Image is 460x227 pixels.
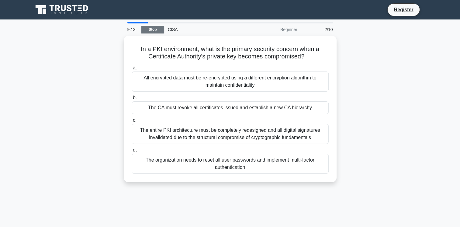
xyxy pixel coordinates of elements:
[131,45,329,61] h5: In a PKI environment, what is the primary security concern when a Certificate Authority's private...
[141,26,164,33] a: Stop
[133,95,137,100] span: b.
[301,23,337,36] div: 2/10
[132,124,329,144] div: The entire PKI architecture must be completely redesigned and all digital signatures invalidated ...
[124,23,141,36] div: 9:13
[133,117,137,123] span: c.
[132,72,329,92] div: All encrypted data must be re-encrypted using a different encryption algorithm to maintain confid...
[133,65,137,70] span: a.
[132,154,329,174] div: The organization needs to reset all user passwords and implement multi-factor authentication
[248,23,301,36] div: Beginner
[390,6,417,13] a: Register
[133,147,137,152] span: d.
[132,101,329,114] div: The CA must revoke all certificates issued and establish a new CA hierarchy
[164,23,248,36] div: CISA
